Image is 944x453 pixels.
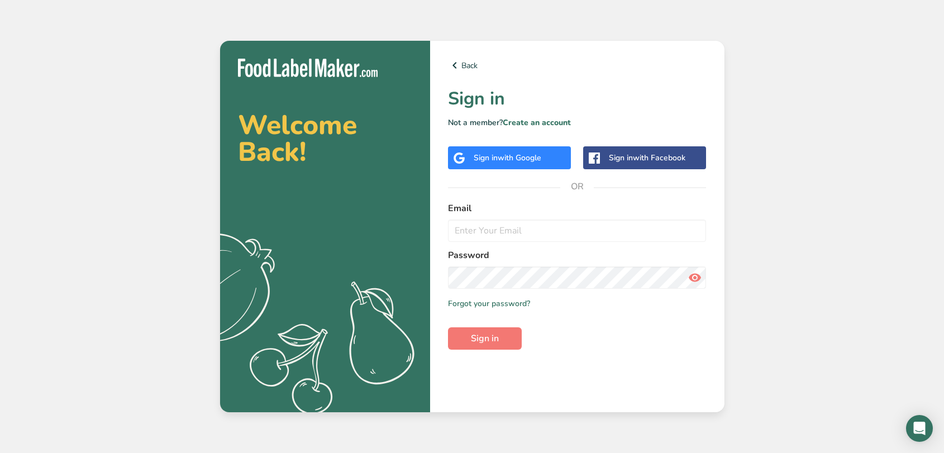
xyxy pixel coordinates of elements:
h1: Sign in [448,85,707,112]
input: Enter Your Email [448,220,707,242]
label: Email [448,202,707,215]
span: with Facebook [633,152,685,163]
a: Create an account [503,117,571,128]
span: Sign in [471,332,499,345]
div: Sign in [474,152,541,164]
div: Open Intercom Messenger [906,415,933,442]
div: Sign in [609,152,685,164]
a: Forgot your password? [448,298,530,309]
a: Back [448,59,707,72]
span: with Google [498,152,541,163]
span: OR [560,170,594,203]
label: Password [448,249,707,262]
img: Food Label Maker [238,59,378,77]
h2: Welcome Back! [238,112,412,165]
button: Sign in [448,327,522,350]
p: Not a member? [448,117,707,128]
